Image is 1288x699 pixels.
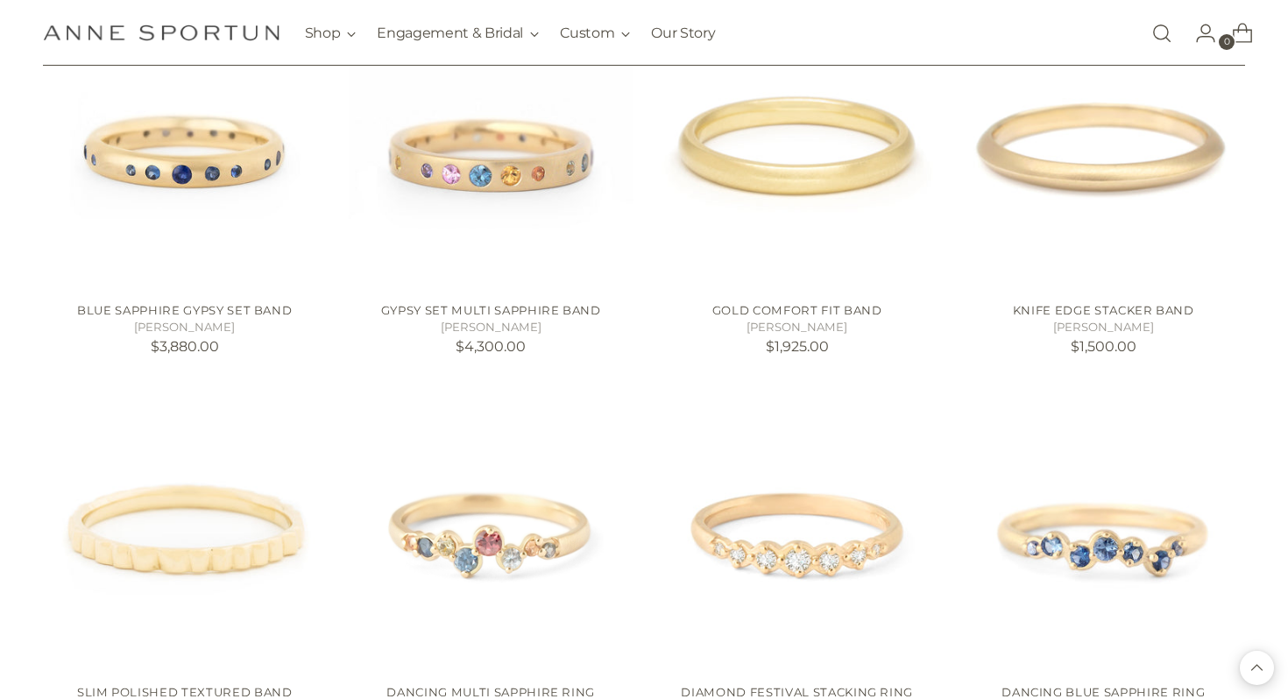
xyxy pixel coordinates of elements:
[1001,685,1205,699] a: Dancing Blue Sapphire Ring
[1181,16,1216,51] a: Go to the account page
[651,14,715,53] a: Our Story
[43,385,328,670] a: Slim Polished Textured Band
[655,385,940,670] a: Diamond Festival Stacking Ring
[1071,338,1136,355] span: $1,500.00
[349,385,633,670] a: Dancing Multi Sapphire Ring
[349,4,633,288] a: Gypsy Set Multi Sapphire Band
[961,319,1246,336] h5: [PERSON_NAME]
[1240,651,1274,685] button: Back to top
[1013,303,1194,317] a: Knife Edge Stacker Band
[77,685,293,699] a: Slim Polished Textured Band
[1219,34,1235,50] span: 0
[961,385,1246,670] a: Dancing Blue Sapphire Ring
[386,685,595,699] a: Dancing Multi Sapphire Ring
[151,338,219,355] span: $3,880.00
[349,385,633,670] img: Multi-Coloured Sapphire Festival Ring - Anne Sportun Fine Jewellery
[681,685,913,699] a: Diamond Festival Stacking Ring
[655,385,940,670] img: Diamond Festival Stacking Ring - Anne Sportun Fine Jewellery
[77,303,292,317] a: Blue Sapphire Gypsy Set Band
[43,4,328,288] a: Blue Sapphire Gypsy Set Band
[1218,16,1253,51] a: Open cart modal
[766,338,829,355] span: $1,925.00
[655,4,940,288] a: Gold Comfort Fit Band
[349,319,633,336] h5: [PERSON_NAME]
[377,14,539,53] button: Engagement & Bridal
[560,14,630,53] button: Custom
[43,319,328,336] h5: [PERSON_NAME]
[456,338,526,355] span: $4,300.00
[655,319,940,336] h5: [PERSON_NAME]
[712,303,882,317] a: Gold Comfort Fit Band
[305,14,357,53] button: Shop
[961,385,1246,670] img: Multi Blue Sapphire Festival Ring - Anne Sportun Fine Jewellery
[961,4,1246,288] a: Knife Edge Stacker Band
[349,4,633,288] img: Multi-Colour Gypsy Set Sapphire Band - Anne Sportun Fine Jewellery
[43,4,328,288] img: Blue Sapphire Gypsy Set Band - Anne Sportun Fine Jewellery
[381,303,601,317] a: Gypsy Set Multi Sapphire Band
[1144,16,1179,51] a: Open search modal
[43,25,280,41] a: Anne Sportun Fine Jewellery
